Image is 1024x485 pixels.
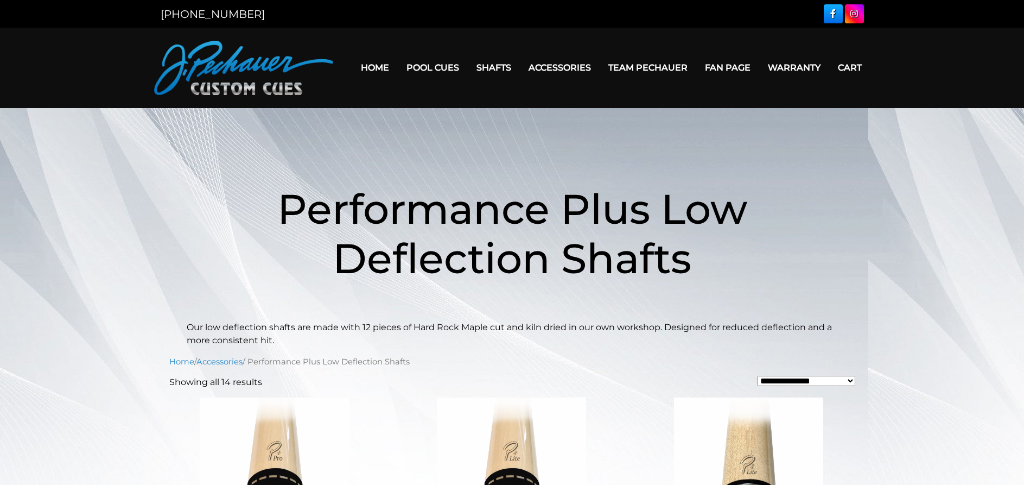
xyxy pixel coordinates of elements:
a: Warranty [759,54,829,81]
a: Shafts [468,54,520,81]
a: Home [169,357,194,367]
a: Accessories [520,54,600,81]
a: [PHONE_NUMBER] [161,8,265,21]
span: Performance Plus Low Deflection Shafts [277,184,747,284]
a: Team Pechauer [600,54,696,81]
a: Cart [829,54,870,81]
p: Showing all 14 results [169,376,262,389]
img: Pechauer Custom Cues [154,41,333,95]
p: Our low deflection shafts are made with 12 pieces of Hard Rock Maple cut and kiln dried in our ow... [187,321,838,347]
a: Pool Cues [398,54,468,81]
a: Fan Page [696,54,759,81]
nav: Breadcrumb [169,356,855,368]
a: Home [352,54,398,81]
a: Accessories [196,357,243,367]
select: Shop order [758,376,855,386]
